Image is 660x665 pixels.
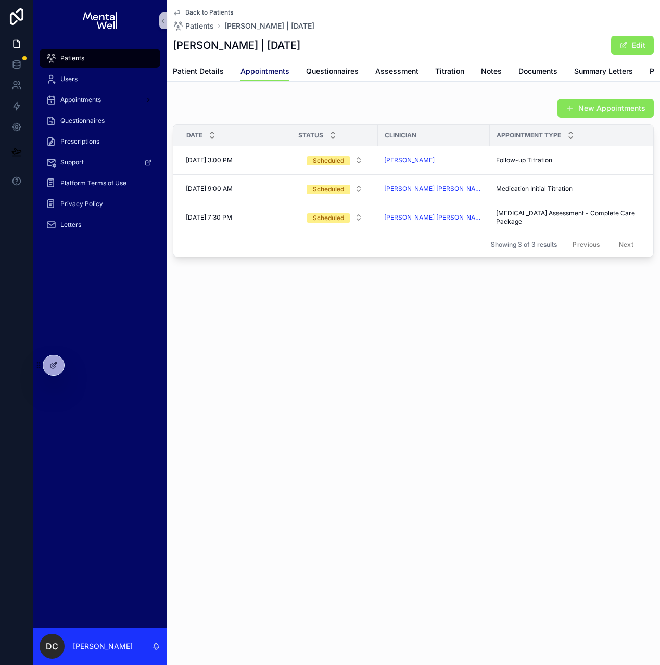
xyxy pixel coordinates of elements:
span: Notes [481,66,502,76]
a: Select Button [298,150,372,170]
span: Titration [435,66,464,76]
span: Status [298,131,323,139]
a: Select Button [298,179,372,199]
a: Users [40,70,160,88]
a: Privacy Policy [40,195,160,213]
a: Letters [40,215,160,234]
a: Platform Terms of Use [40,174,160,193]
h1: [PERSON_NAME] | [DATE] [173,38,300,53]
span: Patients [185,21,214,31]
span: Privacy Policy [60,200,103,208]
span: Showing 3 of 3 results [491,240,557,249]
a: Questionnaires [40,111,160,130]
span: Back to Patients [185,8,233,17]
p: [PERSON_NAME] [73,641,133,651]
button: Select Button [298,208,371,227]
a: Support [40,153,160,172]
button: New Appointments [557,99,654,118]
a: Prescriptions [40,132,160,151]
span: Clinician [385,131,416,139]
button: Select Button [298,180,371,198]
a: [DATE] 9:00 AM [186,185,285,193]
span: Patient Details [173,66,224,76]
a: Documents [518,62,557,83]
a: [DATE] 3:00 PM [186,156,285,164]
a: Patients [173,21,214,31]
span: DC [46,640,58,653]
a: Follow-up Titration [496,156,657,164]
a: Appointments [240,62,289,82]
a: Select Button [298,208,372,227]
a: Appointments [40,91,160,109]
a: [PERSON_NAME] | [DATE] [224,21,314,31]
span: Patients [60,54,84,62]
div: Scheduled [313,213,344,223]
span: [DATE] 7:30 PM [186,213,232,222]
span: Appointments [60,96,101,104]
a: Titration [435,62,464,83]
span: Appointment Type [497,131,561,139]
span: Questionnaires [60,117,105,125]
span: Medication Initial Titration [496,185,573,193]
a: Assessment [375,62,418,83]
a: [PERSON_NAME] [384,156,435,164]
span: Appointments [240,66,289,76]
span: [DATE] 9:00 AM [186,185,233,193]
div: Scheduled [313,185,344,194]
a: [PERSON_NAME] [PERSON_NAME] [384,213,484,222]
a: Patients [40,49,160,68]
button: Edit [611,36,654,55]
span: Summary Letters [574,66,633,76]
span: [DATE] 3:00 PM [186,156,233,164]
span: Letters [60,221,81,229]
span: Follow-up Titration [496,156,552,164]
a: Medication Initial Titration [496,185,657,193]
span: Users [60,75,78,83]
span: Platform Terms of Use [60,179,126,187]
a: [PERSON_NAME] [PERSON_NAME] [384,185,484,193]
a: [PERSON_NAME] [384,156,484,164]
span: Support [60,158,84,167]
a: Back to Patients [173,8,233,17]
a: [DATE] 7:30 PM [186,213,285,222]
span: Questionnaires [306,66,359,76]
span: Date [186,131,202,139]
a: Questionnaires [306,62,359,83]
span: Assessment [375,66,418,76]
a: [MEDICAL_DATA] Assessment - Complete Care Package [496,209,657,226]
div: Scheduled [313,156,344,165]
a: Patient Details [173,62,224,83]
div: scrollable content [33,42,167,248]
button: Select Button [298,151,371,170]
img: App logo [83,12,117,29]
span: Prescriptions [60,137,99,146]
span: Documents [518,66,557,76]
a: Notes [481,62,502,83]
a: Summary Letters [574,62,633,83]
